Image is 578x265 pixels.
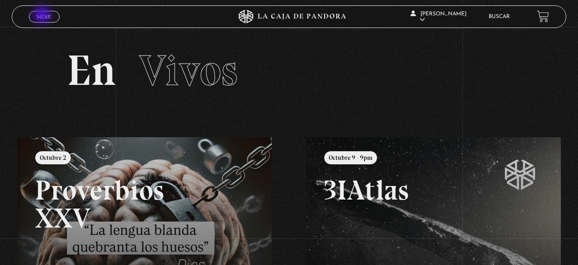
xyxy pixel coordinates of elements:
[410,11,466,23] span: [PERSON_NAME]
[139,45,238,96] span: Vivos
[34,22,55,28] span: Cerrar
[37,14,51,19] span: Menu
[489,14,510,19] a: Buscar
[67,49,511,92] h2: En
[537,10,549,23] a: View your shopping cart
